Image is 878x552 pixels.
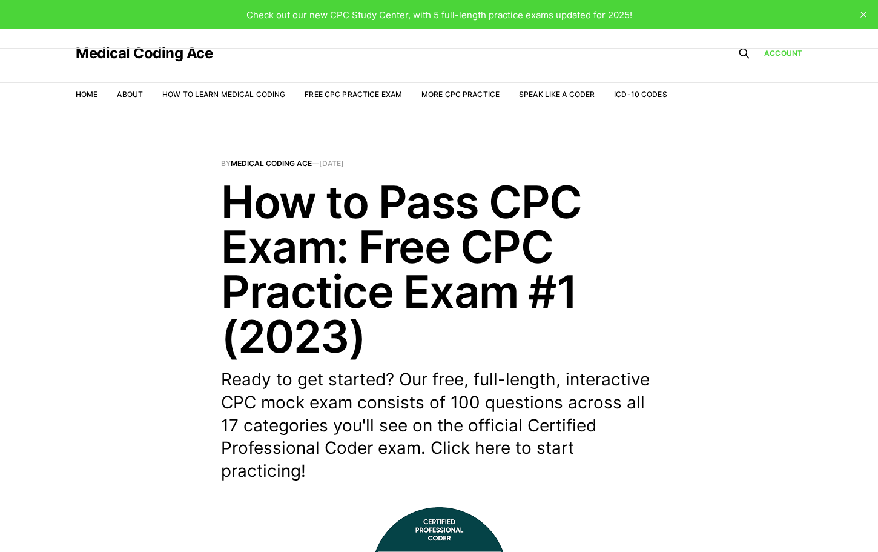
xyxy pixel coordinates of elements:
[319,159,344,168] time: [DATE]
[614,90,667,99] a: ICD-10 Codes
[854,5,873,24] button: close
[421,90,500,99] a: More CPC Practice
[764,47,802,59] a: Account
[162,90,285,99] a: How to Learn Medical Coding
[221,179,657,359] h1: How to Pass CPC Exam: Free CPC Practice Exam #1 (2023)
[221,160,657,167] span: By —
[221,368,657,483] p: Ready to get started? Our free, full-length, interactive CPC mock exam consists of 100 questions ...
[246,9,632,21] span: Check out our new CPC Study Center, with 5 full-length practice exams updated for 2025!
[117,90,143,99] a: About
[76,90,97,99] a: Home
[231,159,312,168] a: Medical Coding Ace
[305,90,402,99] a: Free CPC Practice Exam
[76,46,213,61] a: Medical Coding Ace
[519,90,595,99] a: Speak Like a Coder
